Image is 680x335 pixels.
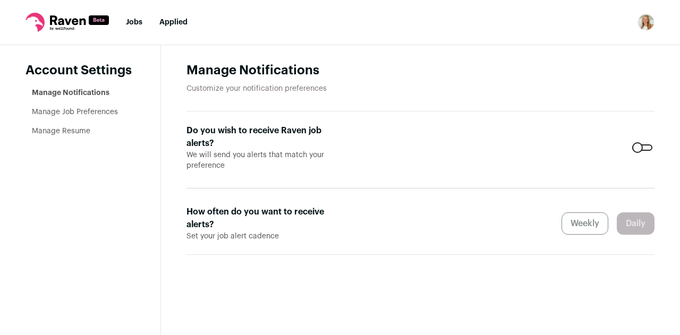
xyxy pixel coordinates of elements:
span: Set your job alert cadence [186,231,333,242]
img: 13570837-medium_jpg [637,14,654,31]
a: Manage Notifications [32,89,109,97]
header: Account Settings [25,62,135,79]
a: Manage Resume [32,127,90,135]
a: Jobs [126,19,142,26]
span: We will send you alerts that match your preference [186,150,333,171]
a: Applied [159,19,188,26]
label: Do you wish to receive Raven job alerts? [186,124,333,150]
button: Open dropdown [637,14,654,31]
p: Customize your notification preferences [186,83,654,94]
label: How often do you want to receive alerts? [186,205,333,231]
a: Manage Job Preferences [32,108,118,116]
h1: Manage Notifications [186,62,654,79]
